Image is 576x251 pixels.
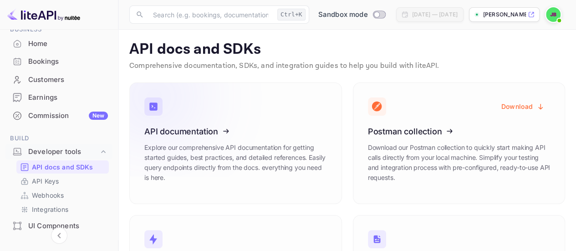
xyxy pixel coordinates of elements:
a: UI Components [5,217,112,234]
div: Switch to Production mode [315,10,389,20]
div: Performance [28,239,108,250]
span: Business [5,25,112,35]
div: Customers [5,71,112,89]
div: API Keys [16,174,109,188]
div: CommissionNew [5,107,112,125]
a: Bookings [5,53,112,70]
div: Home [28,39,108,49]
h3: Postman collection [368,127,551,136]
a: Earnings [5,89,112,106]
div: Commission [28,111,108,121]
span: Build [5,133,112,143]
button: Collapse navigation [51,227,67,244]
a: CommissionNew [5,107,112,124]
p: API Keys [32,176,59,186]
img: Justin Bossi [546,7,561,22]
div: Earnings [28,92,108,103]
p: Webhooks [32,190,64,200]
div: API docs and SDKs [16,160,109,174]
div: Integrations [16,203,109,216]
div: UI Components [5,217,112,235]
p: API docs and SDKs [32,162,93,172]
div: Developer tools [28,147,99,157]
a: API Keys [20,176,105,186]
a: API documentationExplore our comprehensive API documentation for getting started guides, best pra... [129,82,342,204]
a: Webhooks [20,190,105,200]
a: Customers [5,71,112,88]
div: UI Components [28,221,108,231]
p: API docs and SDKs [129,41,565,59]
div: Home [5,35,112,53]
div: Customers [28,75,108,85]
a: Home [5,35,112,52]
div: Bookings [5,53,112,71]
div: [DATE] — [DATE] [412,10,458,19]
a: API docs and SDKs [20,162,105,172]
div: Webhooks [16,189,109,202]
span: Sandbox mode [318,10,368,20]
p: Comprehensive documentation, SDKs, and integration guides to help you build with liteAPI. [129,61,565,72]
div: Ctrl+K [277,9,306,20]
div: New [89,112,108,120]
div: Bookings [28,56,108,67]
a: Integrations [20,205,105,214]
input: Search (e.g. bookings, documentation) [148,5,274,24]
p: Download our Postman collection to quickly start making API calls directly from your local machin... [368,143,551,183]
img: LiteAPI logo [7,7,80,22]
p: [PERSON_NAME]-tdgkc.nui... [483,10,526,19]
p: Integrations [32,205,68,214]
button: Download [496,97,550,115]
div: Developer tools [5,144,112,160]
div: Earnings [5,89,112,107]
